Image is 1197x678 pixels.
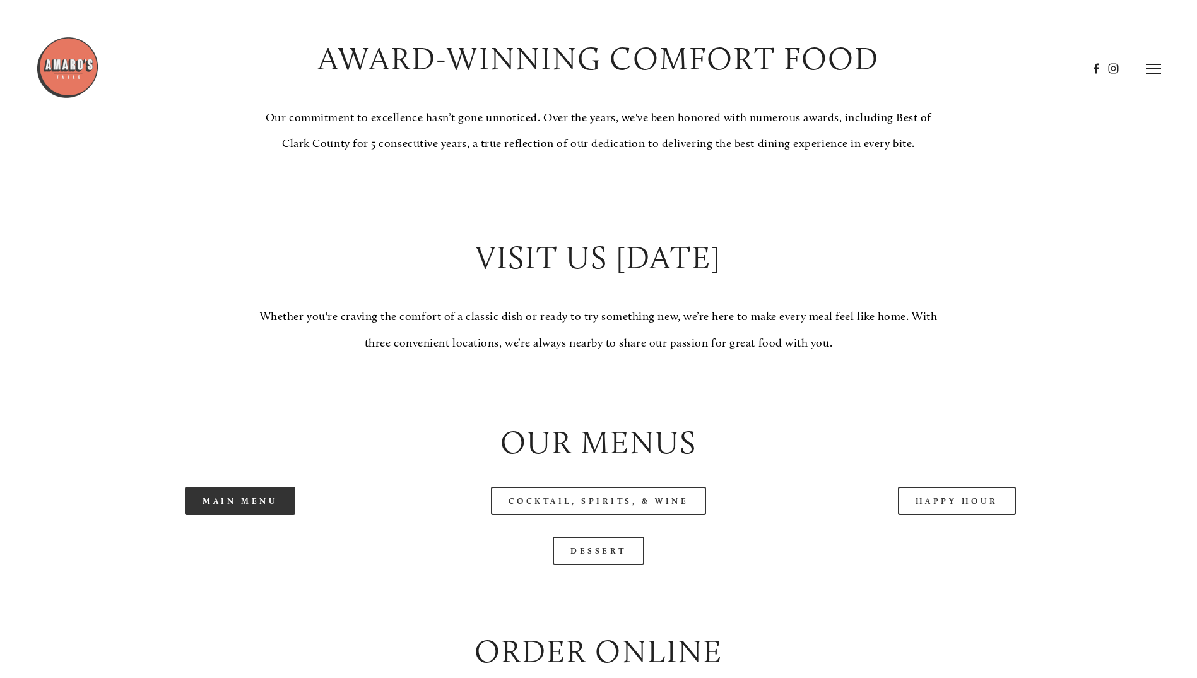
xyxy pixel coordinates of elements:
[72,629,1125,674] h2: Order Online
[185,487,295,515] a: Main Menu
[898,487,1017,515] a: Happy Hour
[36,36,99,99] img: Amaro's Table
[491,487,707,515] a: Cocktail, Spirits, & Wine
[72,420,1125,465] h2: Our Menus
[251,304,946,356] p: Whether you're craving the comfort of a classic dish or ready to try something new, we’re here to...
[553,537,644,565] a: Dessert
[251,235,946,280] h2: Visit Us [DATE]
